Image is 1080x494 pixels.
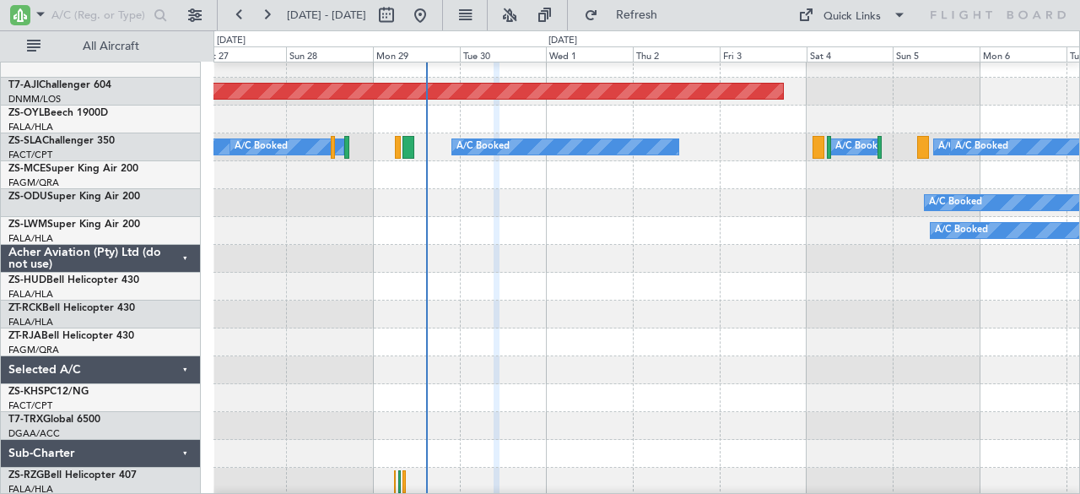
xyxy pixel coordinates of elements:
[720,46,807,62] div: Fri 3
[235,134,288,160] div: A/C Booked
[8,164,138,174] a: ZS-MCESuper King Air 200
[8,415,43,425] span: T7-TRX
[8,220,140,230] a: ZS-LWMSuper King Air 200
[8,108,108,118] a: ZS-OYLBeech 1900D
[8,232,53,245] a: FALA/HLA
[8,316,53,328] a: FALA/HLA
[460,46,547,62] div: Tue 30
[8,121,53,133] a: FALA/HLA
[286,46,373,62] div: Sun 28
[8,303,135,313] a: ZT-RCKBell Helicopter 430
[373,46,460,62] div: Mon 29
[217,34,246,48] div: [DATE]
[8,275,139,285] a: ZS-HUDBell Helicopter 430
[8,93,61,106] a: DNMM/LOS
[8,149,52,161] a: FACT/CPT
[8,164,46,174] span: ZS-MCE
[19,33,183,60] button: All Aircraft
[8,192,47,202] span: ZS-ODU
[8,427,60,440] a: DGAA/ACC
[8,176,59,189] a: FAGM/QRA
[8,192,140,202] a: ZS-ODUSuper King Air 200
[456,134,510,160] div: A/C Booked
[8,275,46,285] span: ZS-HUD
[8,80,111,90] a: T7-AJIChallenger 604
[633,46,720,62] div: Thu 2
[287,8,366,23] span: [DATE] - [DATE]
[8,387,89,397] a: ZS-KHSPC12/NG
[8,387,44,397] span: ZS-KHS
[807,46,894,62] div: Sat 4
[44,41,178,52] span: All Aircraft
[8,331,41,341] span: ZT-RJA
[51,3,148,28] input: A/C (Reg. or Type)
[893,46,980,62] div: Sun 5
[8,344,59,356] a: FAGM/QRA
[8,470,137,480] a: ZS-RZGBell Helicopter 407
[199,46,286,62] div: Sat 27
[8,136,115,146] a: ZS-SLAChallenger 350
[548,34,577,48] div: [DATE]
[8,288,53,301] a: FALA/HLA
[980,46,1066,62] div: Mon 6
[8,136,42,146] span: ZS-SLA
[8,415,100,425] a: T7-TRXGlobal 6500
[8,303,42,313] span: ZT-RCK
[8,470,44,480] span: ZS-RZG
[576,2,678,29] button: Refresh
[8,220,47,230] span: ZS-LWM
[8,80,39,90] span: T7-AJI
[546,46,633,62] div: Wed 1
[8,108,44,118] span: ZS-OYL
[8,399,52,412] a: FACT/CPT
[602,9,672,21] span: Refresh
[8,331,134,341] a: ZT-RJABell Helicopter 430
